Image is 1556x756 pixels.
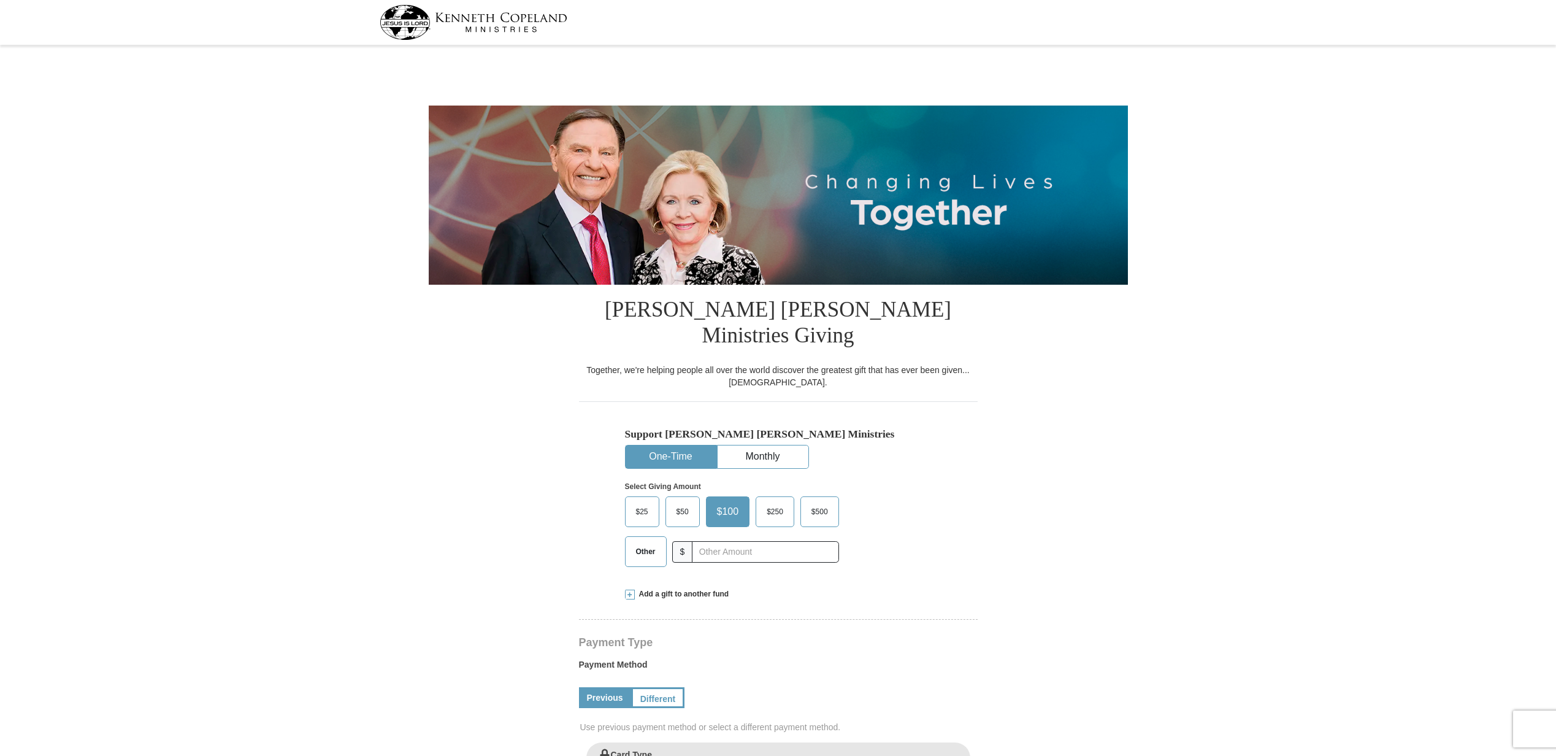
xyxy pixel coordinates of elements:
[579,638,978,647] h4: Payment Type
[580,721,979,733] span: Use previous payment method or select a different payment method.
[625,482,701,491] strong: Select Giving Amount
[579,658,978,677] label: Payment Method
[579,364,978,388] div: Together, we're helping people all over the world discover the greatest gift that has ever been g...
[631,687,685,708] a: Different
[718,445,808,468] button: Monthly
[711,503,745,521] span: $100
[630,503,654,521] span: $25
[672,541,693,563] span: $
[626,445,716,468] button: One-Time
[805,503,834,521] span: $500
[380,5,567,40] img: kcm-header-logo.svg
[670,503,695,521] span: $50
[625,428,932,441] h5: Support [PERSON_NAME] [PERSON_NAME] Ministries
[692,541,838,563] input: Other Amount
[635,589,729,600] span: Add a gift to another fund
[761,503,789,521] span: $250
[579,687,631,708] a: Previous
[630,542,662,561] span: Other
[579,285,978,364] h1: [PERSON_NAME] [PERSON_NAME] Ministries Giving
